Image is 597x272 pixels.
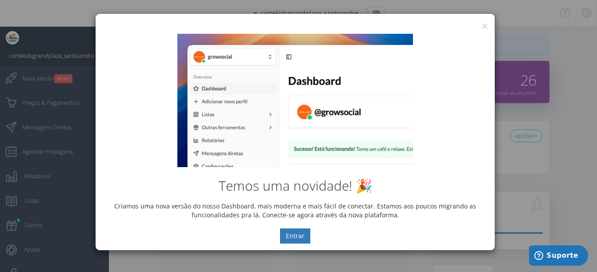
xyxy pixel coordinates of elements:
p: Criamos uma nova versão do nosso Dashboard, mais moderna e mais fácil de conectar. Estamos aos po... [102,202,488,220]
button: Entrar [280,228,310,244]
h2: Temos uma novidade! 🎉 [102,178,488,193]
button: × [481,20,488,32]
img: New Dashboard [177,34,413,167]
iframe: Abre um widget para que você possa encontrar mais informações [529,245,588,268]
